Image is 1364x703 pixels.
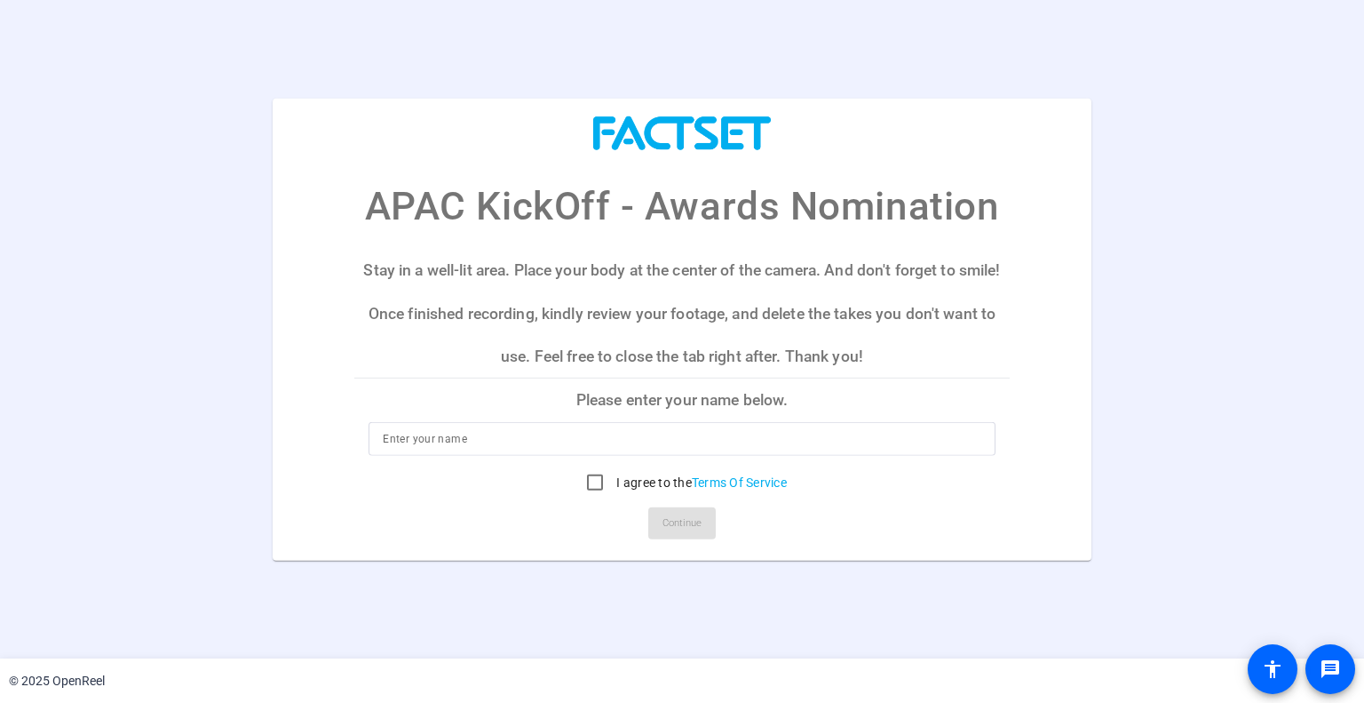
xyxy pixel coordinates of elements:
img: company-logo [593,116,771,150]
p: Please enter your name below. [354,379,1009,421]
a: Terms Of Service [692,475,787,490]
p: APAC KickOff - Awards Nomination [365,177,1000,236]
div: © 2025 OpenReel [9,672,105,691]
mat-icon: message [1320,659,1341,680]
label: I agree to the [613,474,787,491]
mat-icon: accessibility [1262,659,1283,680]
p: Stay in a well-lit area. Place your body at the center of the camera. And don't forget to smile! ... [354,249,1009,378]
input: Enter your name [383,428,980,450]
